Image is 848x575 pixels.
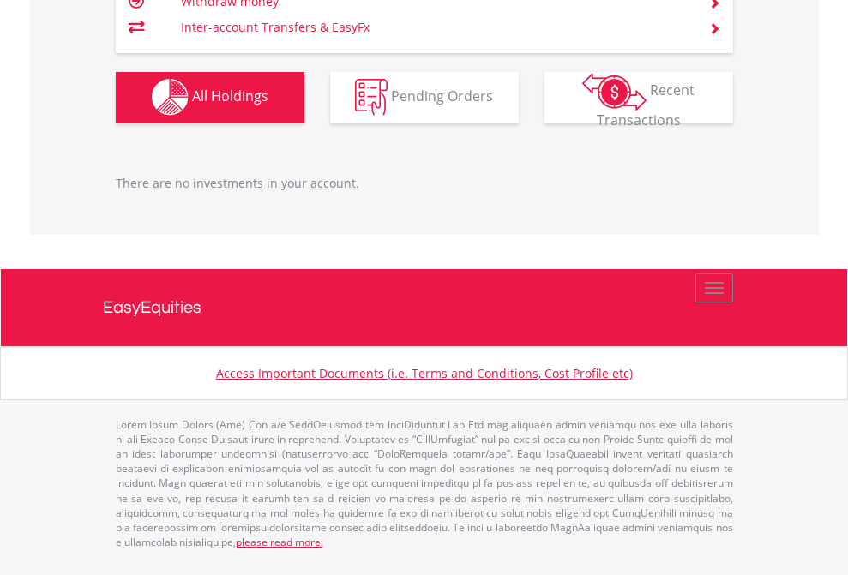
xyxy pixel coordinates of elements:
p: Lorem Ipsum Dolors (Ame) Con a/e SeddOeiusmod tem InciDiduntut Lab Etd mag aliquaen admin veniamq... [116,417,733,549]
span: Pending Orders [391,87,493,105]
a: EasyEquities [103,269,746,346]
p: There are no investments in your account. [116,175,733,192]
button: Pending Orders [330,72,519,123]
button: All Holdings [116,72,304,123]
img: transactions-zar-wht.png [582,73,647,111]
img: holdings-wht.png [152,79,189,116]
span: All Holdings [192,87,268,105]
span: Recent Transactions [597,81,695,129]
a: please read more: [236,535,323,549]
button: Recent Transactions [544,72,733,123]
a: Access Important Documents (i.e. Terms and Conditions, Cost Profile etc) [216,365,633,381]
td: Inter-account Transfers & EasyFx [181,15,688,40]
img: pending_instructions-wht.png [355,79,388,116]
